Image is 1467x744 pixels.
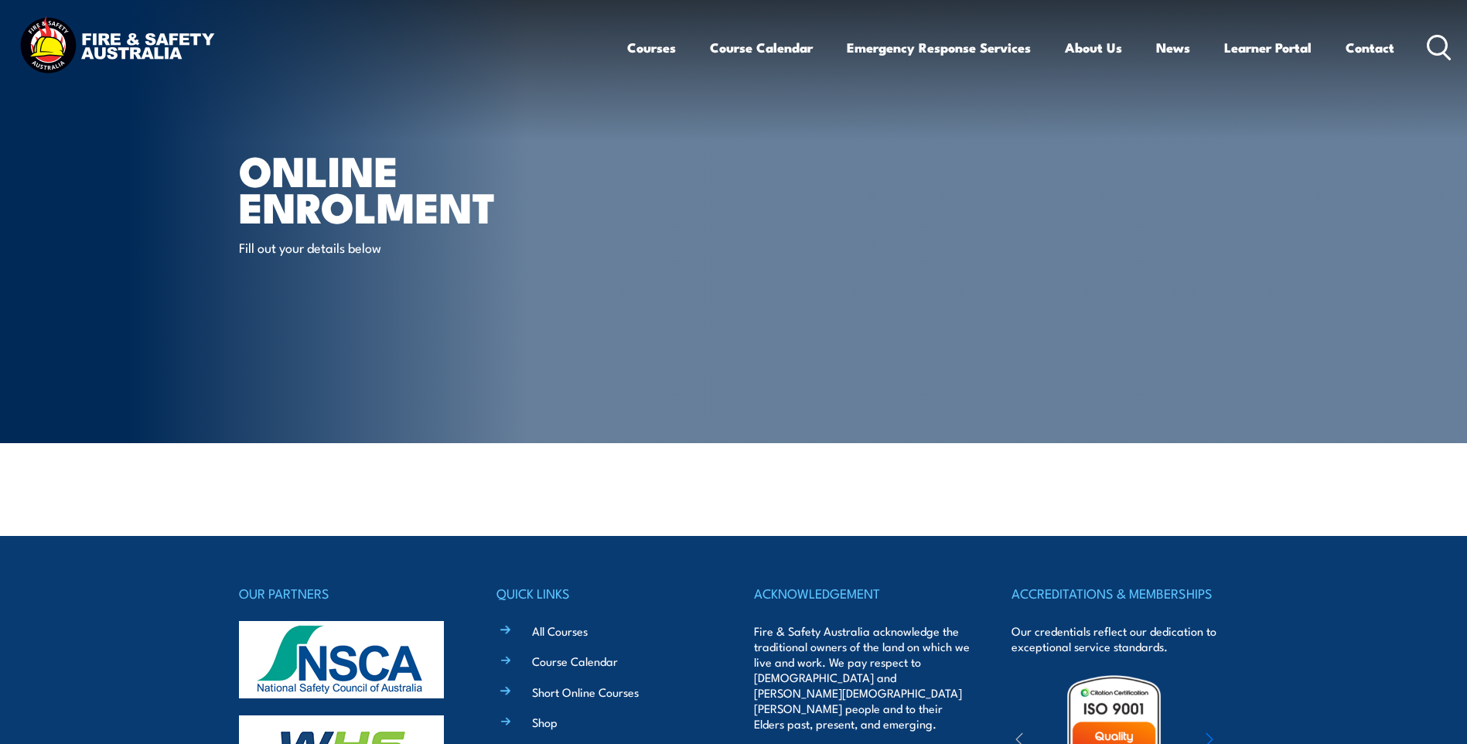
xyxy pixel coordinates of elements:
[627,27,676,68] a: Courses
[239,238,521,256] p: Fill out your details below
[1012,623,1228,654] p: Our credentials reflect our dedication to exceptional service standards.
[532,623,588,639] a: All Courses
[1012,582,1228,604] h4: ACCREDITATIONS & MEMBERSHIPS
[239,621,444,698] img: nsca-logo-footer
[239,582,455,604] h4: OUR PARTNERS
[532,653,618,669] a: Course Calendar
[239,152,621,224] h1: Online Enrolment
[847,27,1031,68] a: Emergency Response Services
[710,27,813,68] a: Course Calendar
[496,582,713,604] h4: QUICK LINKS
[754,623,971,732] p: Fire & Safety Australia acknowledge the traditional owners of the land on which we live and work....
[532,714,558,730] a: Shop
[1224,27,1312,68] a: Learner Portal
[532,684,639,700] a: Short Online Courses
[754,582,971,604] h4: ACKNOWLEDGEMENT
[1346,27,1394,68] a: Contact
[1156,27,1190,68] a: News
[1065,27,1122,68] a: About Us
